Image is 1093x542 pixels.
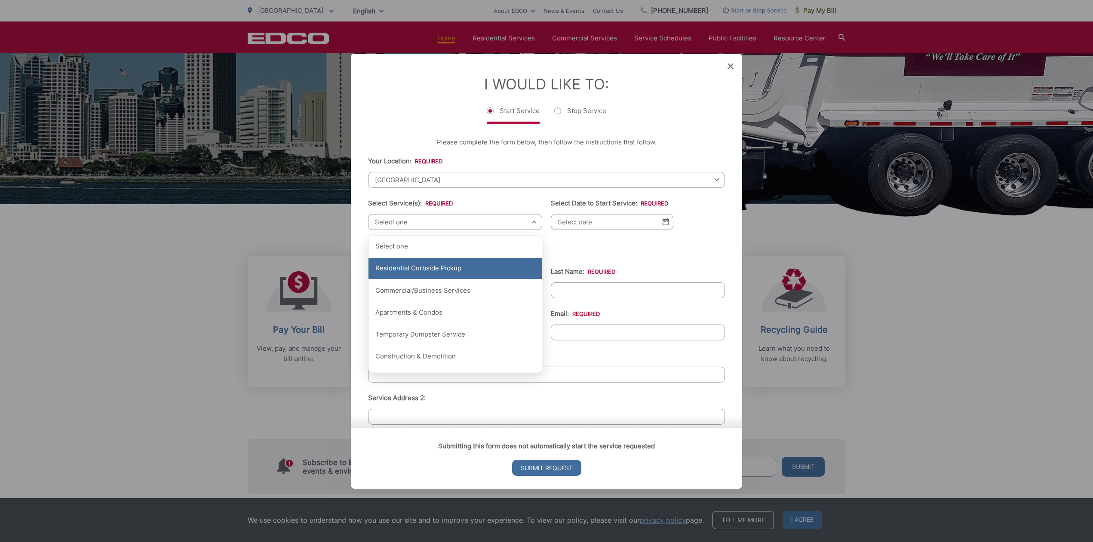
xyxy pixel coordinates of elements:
[368,137,725,147] p: Please complete the form below, then follow the instructions that follow.
[368,280,542,301] div: Commercial/Business Services
[484,75,609,92] label: I Would Like To:
[368,394,426,401] label: Service Address 2:
[368,324,542,345] div: Temporary Dumpster Service
[551,309,600,317] label: Email:
[551,267,615,275] label: Last Name:
[512,460,581,476] input: Submit Request
[438,442,655,450] strong: Submitting this form does not automatically start the service requested
[368,236,542,257] div: Select one
[368,199,453,207] label: Select Service(s):
[368,214,542,230] span: Select one
[368,302,542,323] div: Apartments & Condos
[368,346,542,367] div: Construction & Demolition
[368,157,442,165] label: Your Location:
[554,106,606,123] label: Stop Service
[487,106,540,123] label: Start Service
[551,199,668,207] label: Select Date to Start Service:
[551,214,673,230] input: Select date
[663,218,669,225] img: Select date
[368,258,542,279] div: Residential Curbside Pickup
[368,171,725,187] span: [GEOGRAPHIC_DATA]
